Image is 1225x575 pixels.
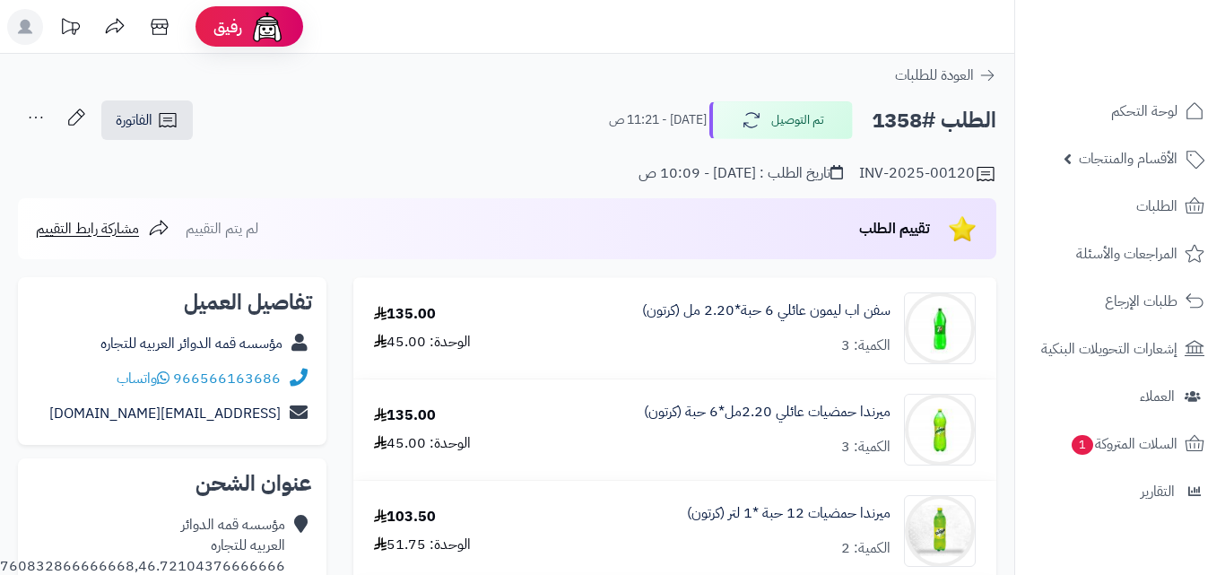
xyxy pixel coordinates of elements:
[374,332,471,353] div: الوحدة: 45.00
[905,292,975,364] img: 1747541306-e6e5e2d5-9b67-463e-b81b-59a02ee4-90x90.jpg
[1079,146,1177,171] span: الأقسام والمنتجات
[374,304,436,325] div: 135.00
[100,333,282,354] a: مؤسسه قمه الدوائر العربيه للتجاره
[1026,470,1214,513] a: التقارير
[1136,194,1177,219] span: الطلبات
[872,102,996,139] h2: الطلب #1358
[1076,241,1177,266] span: المراجعات والأسئلة
[117,368,169,389] a: واتساب
[1026,327,1214,370] a: إشعارات التحويلات البنكية
[905,495,975,567] img: 1747566256-XP8G23evkchGmxKUr8YaGb2gsq2hZno4-90x90.jpg
[374,405,436,426] div: 135.00
[1026,90,1214,133] a: لوحة التحكم
[1026,423,1214,466] a: السلات المتروكة1
[1105,289,1177,314] span: طلبات الإرجاع
[1070,431,1177,457] span: السلات المتروكة
[1026,185,1214,228] a: الطلبات
[841,437,891,457] div: الكمية: 3
[374,433,471,454] div: الوحدة: 45.00
[48,9,92,49] a: تحديثات المنصة
[895,65,996,86] a: العودة للطلبات
[841,538,891,559] div: الكمية: 2
[905,394,975,466] img: 1747544486-c60db756-6ee7-44b0-a7d4-ec449800-90x90.jpg
[1026,375,1214,418] a: العملاء
[644,402,891,423] a: ميرندا حمضيات عائلي 2.20مل*6 حبة (كرتون)
[859,163,996,185] div: INV-2025-00120
[1026,280,1214,323] a: طلبات الإرجاع
[374,535,471,555] div: الوحدة: 51.75
[1041,336,1177,362] span: إشعارات التحويلات البنكية
[101,100,193,140] a: الفاتورة
[609,111,707,129] small: [DATE] - 11:21 ص
[642,301,891,321] a: سفن اب ليمون عائلي 6 حبة*2.20 مل (كرتون)
[173,368,281,389] a: 966566163686
[249,9,285,45] img: ai-face.png
[213,16,242,38] span: رفيق
[32,473,312,494] h2: عنوان الشحن
[1141,479,1175,504] span: التقارير
[709,101,853,139] button: تم التوصيل
[36,218,169,240] a: مشاركة رابط التقييم
[1072,435,1093,455] span: 1
[1111,99,1177,124] span: لوحة التحكم
[36,218,139,240] span: مشاركة رابط التقييم
[1026,232,1214,275] a: المراجعات والأسئلة
[1140,384,1175,409] span: العملاء
[116,109,152,131] span: الفاتورة
[687,503,891,524] a: ميرندا حمضيات 12 حبة *1 لتر (كرتون)
[49,403,281,424] a: [EMAIL_ADDRESS][DOMAIN_NAME]
[32,292,312,313] h2: تفاصيل العميل
[374,507,436,527] div: 103.50
[186,218,258,240] span: لم يتم التقييم
[639,163,843,184] div: تاريخ الطلب : [DATE] - 10:09 ص
[841,335,891,356] div: الكمية: 3
[859,218,930,240] span: تقييم الطلب
[895,65,974,86] span: العودة للطلبات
